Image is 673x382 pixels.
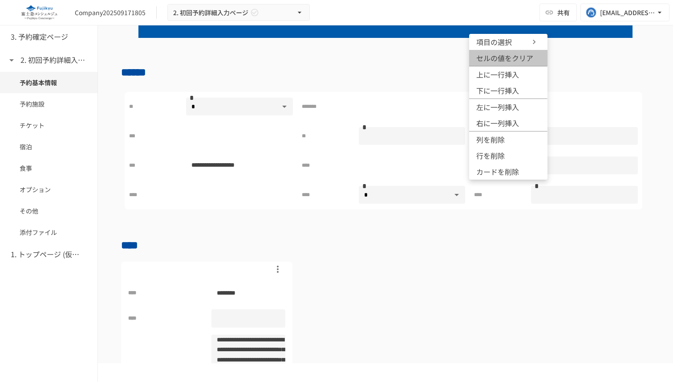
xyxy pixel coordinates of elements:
[476,118,519,128] span: 右に一列挿入
[476,166,519,177] span: カードを削除
[476,102,519,112] span: 左に一列挿入
[476,37,530,47] span: 項目の選択
[476,53,533,63] span: セルの値をクリア
[476,134,505,145] span: 列を削除
[476,69,519,80] span: 上に一行挿入
[476,85,519,96] span: 下に一行挿入
[476,150,505,161] span: 行を削除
